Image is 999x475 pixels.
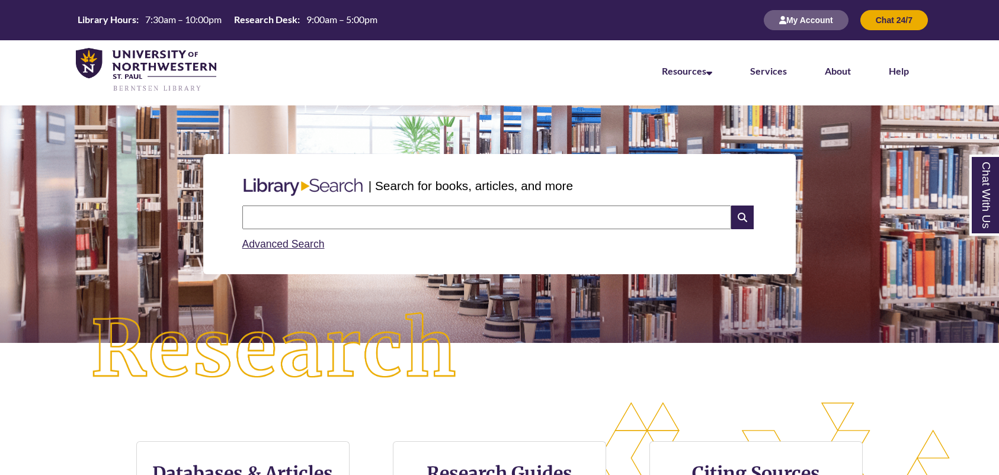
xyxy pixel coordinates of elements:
[238,174,369,201] img: Libary Search
[73,13,382,26] table: Hours Today
[50,272,500,428] img: Research
[860,10,928,30] button: Chat 24/7
[145,14,222,25] span: 7:30am – 10:00pm
[764,10,848,30] button: My Account
[750,65,787,76] a: Services
[73,13,140,26] th: Library Hours:
[825,65,851,76] a: About
[662,65,712,76] a: Resources
[229,13,302,26] th: Research Desk:
[731,206,754,229] i: Search
[242,238,325,250] a: Advanced Search
[369,176,573,195] p: | Search for books, articles, and more
[764,15,848,25] a: My Account
[306,14,377,25] span: 9:00am – 5:00pm
[76,48,216,92] img: UNWSP Library Logo
[860,15,928,25] a: Chat 24/7
[73,13,382,27] a: Hours Today
[889,65,909,76] a: Help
